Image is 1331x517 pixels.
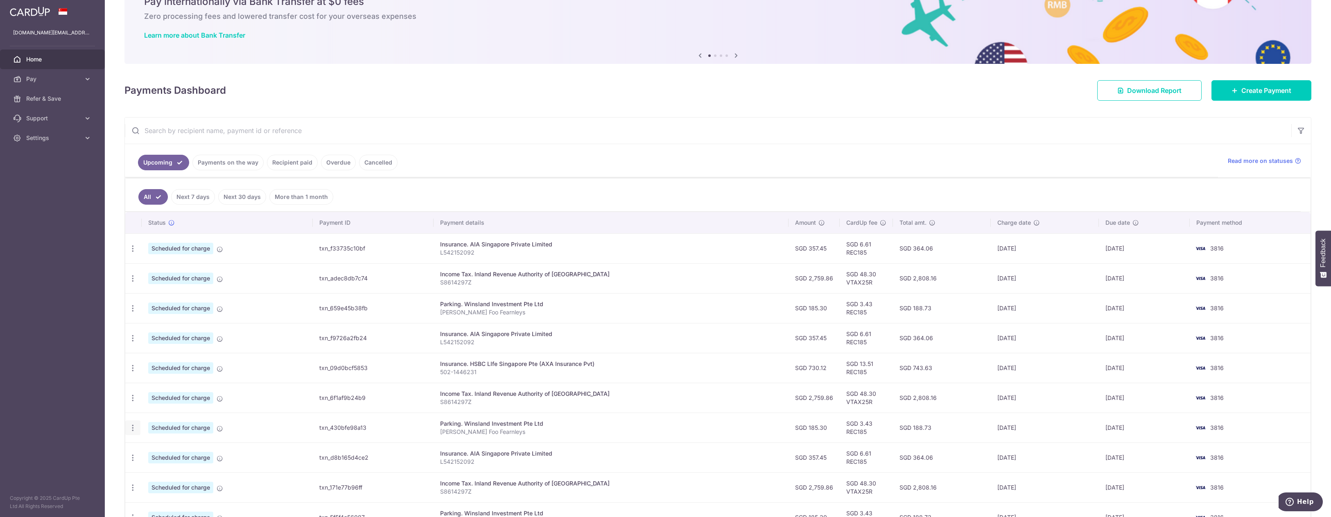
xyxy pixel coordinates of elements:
[148,422,213,433] span: Scheduled for charge
[1192,483,1209,492] img: Bank Card
[1099,383,1190,413] td: [DATE]
[893,263,991,293] td: SGD 2,808.16
[26,134,80,142] span: Settings
[1279,492,1323,513] iframe: Opens a widget where you can find more information
[1210,484,1224,491] span: 3816
[313,353,434,383] td: txn_09d0bcf5853
[124,83,226,98] h4: Payments Dashboard
[1099,472,1190,502] td: [DATE]
[1211,80,1311,101] a: Create Payment
[789,353,840,383] td: SGD 730.12
[840,472,893,502] td: SGD 48.30 VTAX25R
[313,442,434,472] td: txn_d8b165d4ce2
[1228,157,1301,165] a: Read more on statuses
[1099,233,1190,263] td: [DATE]
[440,248,782,257] p: L542152092
[1105,219,1130,227] span: Due date
[1192,453,1209,463] img: Bank Card
[1192,273,1209,283] img: Bank Card
[991,472,1099,502] td: [DATE]
[26,95,80,103] span: Refer & Save
[789,472,840,502] td: SGD 2,759.86
[440,368,782,376] p: 502-1446231
[313,293,434,323] td: txn_659e45b38fb
[991,383,1099,413] td: [DATE]
[192,155,264,170] a: Payments on the way
[148,273,213,284] span: Scheduled for charge
[991,353,1099,383] td: [DATE]
[313,383,434,413] td: txn_6f1af9b24b9
[321,155,356,170] a: Overdue
[789,323,840,353] td: SGD 357.45
[148,392,213,404] span: Scheduled for charge
[1320,239,1327,267] span: Feedback
[440,278,782,287] p: S8614297Z
[1210,454,1224,461] span: 3816
[1099,353,1190,383] td: [DATE]
[440,458,782,466] p: L542152092
[10,7,50,16] img: CardUp
[893,293,991,323] td: SGD 188.73
[440,330,782,338] div: Insurance. AIA Singapore Private Limited
[440,428,782,436] p: [PERSON_NAME] Foo Fearnleys
[440,270,782,278] div: Income Tax. Inland Revenue Authority of [GEOGRAPHIC_DATA]
[1210,275,1224,282] span: 3816
[1099,293,1190,323] td: [DATE]
[148,243,213,254] span: Scheduled for charge
[440,390,782,398] div: Income Tax. Inland Revenue Authority of [GEOGRAPHIC_DATA]
[991,442,1099,472] td: [DATE]
[1241,86,1291,95] span: Create Payment
[313,263,434,293] td: txn_adec8db7c74
[144,11,1292,21] h6: Zero processing fees and lowered transfer cost for your overseas expenses
[267,155,318,170] a: Recipient paid
[26,55,80,63] span: Home
[789,263,840,293] td: SGD 2,759.86
[1192,363,1209,373] img: Bank Card
[789,442,840,472] td: SGD 357.45
[893,233,991,263] td: SGD 364.06
[840,413,893,442] td: SGD 3.43 REC185
[1210,334,1224,341] span: 3816
[148,303,213,314] span: Scheduled for charge
[218,189,266,205] a: Next 30 days
[1192,393,1209,403] img: Bank Card
[440,449,782,458] div: Insurance. AIA Singapore Private Limited
[1210,245,1224,252] span: 3816
[997,219,1031,227] span: Charge date
[440,398,782,406] p: S8614297Z
[789,383,840,413] td: SGD 2,759.86
[269,189,333,205] a: More than 1 month
[840,442,893,472] td: SGD 6.61 REC185
[991,413,1099,442] td: [DATE]
[26,114,80,122] span: Support
[1210,424,1224,431] span: 3816
[313,472,434,502] td: txn_171e77b96ff
[991,323,1099,353] td: [DATE]
[148,452,213,463] span: Scheduled for charge
[313,233,434,263] td: txn_f33735c10bf
[1192,244,1209,253] img: Bank Card
[899,219,927,227] span: Total amt.
[789,233,840,263] td: SGD 357.45
[13,29,92,37] p: [DOMAIN_NAME][EMAIL_ADDRESS][DOMAIN_NAME]
[1228,157,1293,165] span: Read more on statuses
[148,362,213,374] span: Scheduled for charge
[144,31,245,39] a: Learn more about Bank Transfer
[313,323,434,353] td: txn_f9726a2fb24
[795,219,816,227] span: Amount
[840,383,893,413] td: SGD 48.30 VTAX25R
[359,155,398,170] a: Cancelled
[434,212,789,233] th: Payment details
[138,155,189,170] a: Upcoming
[148,332,213,344] span: Scheduled for charge
[440,240,782,248] div: Insurance. AIA Singapore Private Limited
[991,233,1099,263] td: [DATE]
[991,293,1099,323] td: [DATE]
[1192,333,1209,343] img: Bank Card
[440,338,782,346] p: L542152092
[840,263,893,293] td: SGD 48.30 VTAX25R
[440,420,782,428] div: Parking. Winsland Investment Pte Ltd
[171,189,215,205] a: Next 7 days
[840,233,893,263] td: SGD 6.61 REC185
[1192,423,1209,433] img: Bank Card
